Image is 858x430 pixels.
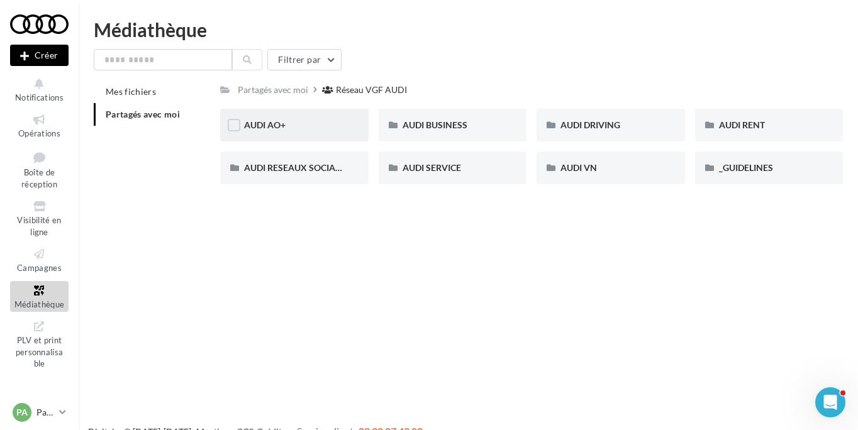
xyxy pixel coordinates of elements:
span: PA [16,406,28,419]
span: AUDI BUSINESS [403,119,467,130]
button: Filtrer par [267,49,342,70]
div: Médiathèque [94,20,843,39]
a: Boîte de réception [10,146,69,192]
a: Médiathèque [10,281,69,312]
a: PLV et print personnalisable [10,317,69,372]
span: Notifications [15,92,64,102]
span: PLV et print personnalisable [16,333,64,368]
span: Visibilité en ligne [17,215,61,237]
a: Visibilité en ligne [10,197,69,240]
span: Campagnes [17,263,62,273]
span: Médiathèque [14,299,65,309]
span: Boîte de réception [21,167,57,189]
a: Opérations [10,110,69,141]
span: AUDI SERVICE [403,162,461,173]
span: AUDI VN [560,162,597,173]
span: AUDI AO+ [244,119,286,130]
div: Partagés avec moi [238,84,308,96]
span: AUDI RESEAUX SOCIAUX [244,162,348,173]
button: Notifications [10,74,69,105]
div: Réseau VGF AUDI [336,84,407,96]
span: Partagés avec moi [106,109,180,119]
iframe: Intercom live chat [815,387,845,417]
div: Nouvelle campagne [10,45,69,66]
span: AUDI RENT [719,119,765,130]
a: Campagnes [10,245,69,275]
p: Partenaire Audi [36,406,54,419]
span: AUDI DRIVING [560,119,620,130]
a: PA Partenaire Audi [10,400,69,424]
button: Créer [10,45,69,66]
span: Mes fichiers [106,86,156,97]
span: _GUIDELINES [719,162,773,173]
span: Opérations [18,128,60,138]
